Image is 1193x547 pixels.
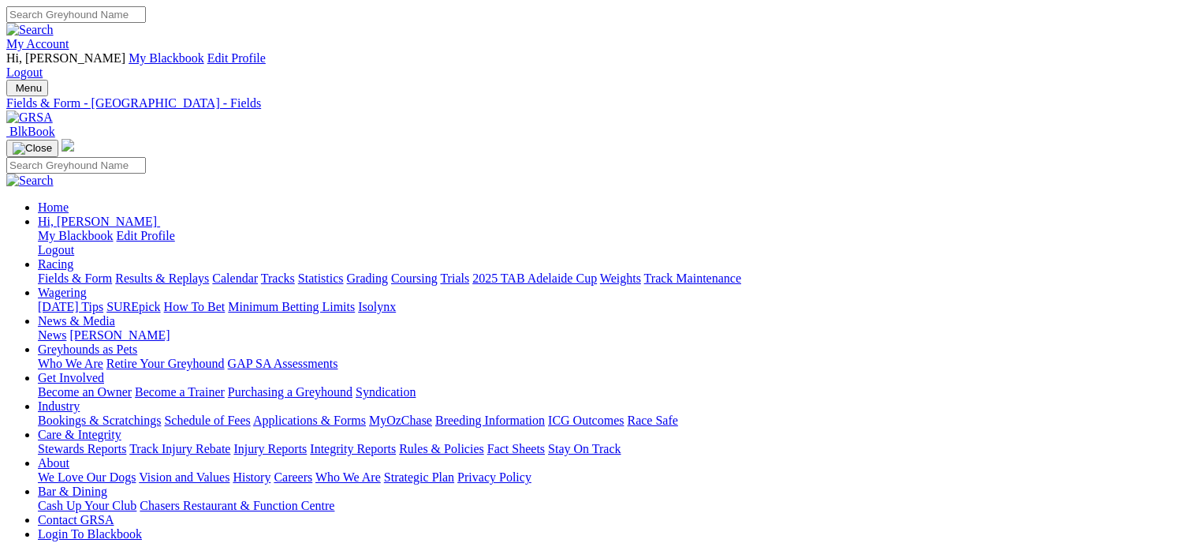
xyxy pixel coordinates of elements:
a: Become an Owner [38,385,132,399]
button: Toggle navigation [6,80,48,96]
a: Greyhounds as Pets [38,343,137,356]
a: Applications & Forms [253,414,366,427]
a: Careers [274,470,312,484]
div: Hi, [PERSON_NAME] [38,229,1187,257]
a: Statistics [298,272,344,285]
span: Menu [16,82,42,94]
a: Wagering [38,286,87,299]
a: Industry [38,399,80,413]
a: BlkBook [6,125,55,138]
a: [PERSON_NAME] [69,328,170,342]
span: BlkBook [9,125,55,138]
img: Close [13,142,52,155]
a: Racing [38,257,73,271]
span: Hi, [PERSON_NAME] [38,215,157,228]
a: Injury Reports [233,442,307,455]
img: GRSA [6,111,53,125]
a: Integrity Reports [310,442,396,455]
a: Race Safe [627,414,677,427]
div: Care & Integrity [38,442,1187,456]
a: Tracks [261,272,295,285]
a: Calendar [212,272,258,285]
a: Care & Integrity [38,428,121,441]
a: SUREpick [106,300,160,313]
a: Login To Blackbook [38,527,142,541]
div: News & Media [38,328,1187,343]
div: My Account [6,51,1187,80]
a: Stewards Reports [38,442,126,455]
input: Search [6,157,146,174]
a: ICG Outcomes [548,414,624,427]
a: Fact Sheets [487,442,545,455]
a: Track Injury Rebate [129,442,230,455]
a: Purchasing a Greyhound [228,385,352,399]
a: GAP SA Assessments [228,357,338,370]
a: Retire Your Greyhound [106,357,225,370]
a: Grading [347,272,388,285]
a: Stay On Track [548,442,621,455]
a: News [38,328,66,342]
div: Industry [38,414,1187,428]
a: Fields & Form - [GEOGRAPHIC_DATA] - Fields [6,96,1187,111]
a: Who We Are [38,357,103,370]
a: Results & Replays [115,272,209,285]
a: About [38,456,69,470]
a: Who We Are [315,470,381,484]
a: My Account [6,37,69,51]
a: Minimum Betting Limits [228,300,355,313]
a: Edit Profile [117,229,175,242]
a: News & Media [38,314,115,328]
a: Become a Trainer [135,385,225,399]
a: MyOzChase [369,414,432,427]
a: My Blackbook [129,51,204,65]
a: We Love Our Dogs [38,470,136,484]
div: Wagering [38,300,1187,314]
a: Schedule of Fees [164,414,250,427]
a: Hi, [PERSON_NAME] [38,215,160,228]
a: Weights [600,272,641,285]
div: Racing [38,272,1187,286]
a: Get Involved [38,371,104,384]
a: Bar & Dining [38,485,107,498]
a: Strategic Plan [384,470,454,484]
a: Trials [440,272,469,285]
img: Search [6,23,54,37]
div: About [38,470,1187,485]
a: Syndication [356,385,416,399]
a: Rules & Policies [399,442,484,455]
a: 2025 TAB Adelaide Cup [472,272,597,285]
span: Hi, [PERSON_NAME] [6,51,125,65]
a: Home [38,200,69,214]
a: Coursing [391,272,438,285]
a: Fields & Form [38,272,112,285]
div: Bar & Dining [38,499,1187,513]
a: Chasers Restaurant & Function Centre [140,499,334,512]
a: Cash Up Your Club [38,499,136,512]
a: Logout [38,243,74,257]
a: [DATE] Tips [38,300,103,313]
a: History [233,470,270,484]
a: Breeding Information [435,414,545,427]
img: Search [6,174,54,188]
a: Isolynx [358,300,396,313]
img: logo-grsa-white.png [62,139,74,152]
a: Vision and Values [139,470,229,484]
a: Contact GRSA [38,513,114,526]
a: Logout [6,66,43,79]
a: My Blackbook [38,229,114,242]
a: Privacy Policy [457,470,531,484]
a: Bookings & Scratchings [38,414,161,427]
a: How To Bet [164,300,226,313]
a: Track Maintenance [644,272,741,285]
div: Get Involved [38,385,1187,399]
input: Search [6,6,146,23]
div: Greyhounds as Pets [38,357,1187,371]
a: Edit Profile [207,51,266,65]
button: Toggle navigation [6,140,58,157]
